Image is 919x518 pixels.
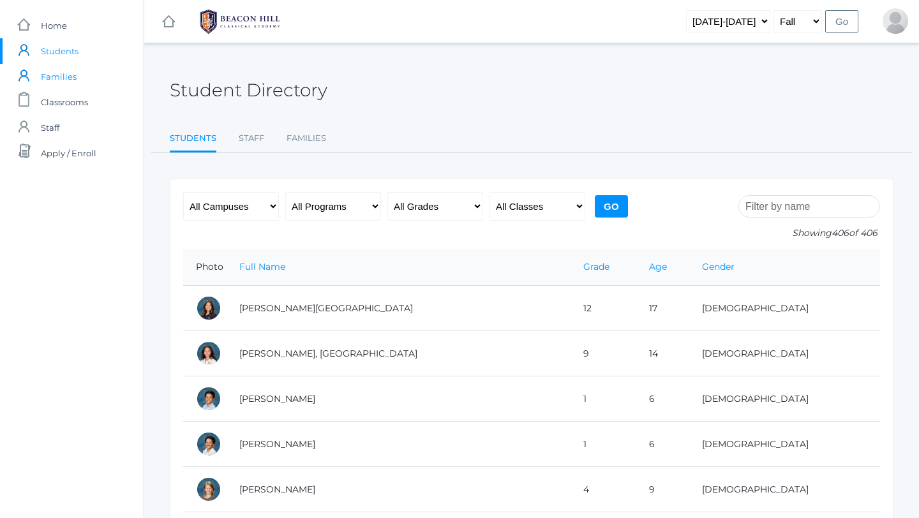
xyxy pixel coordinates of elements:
[738,226,880,240] p: Showing of 406
[41,38,78,64] span: Students
[636,286,689,331] td: 17
[227,331,571,376] td: [PERSON_NAME], [GEOGRAPHIC_DATA]
[227,422,571,467] td: [PERSON_NAME]
[825,10,858,33] input: Go
[571,376,636,422] td: 1
[227,376,571,422] td: [PERSON_NAME]
[583,261,609,272] a: Grade
[689,331,880,376] td: [DEMOGRAPHIC_DATA]
[196,386,221,411] div: Dominic Abrea
[41,89,88,115] span: Classrooms
[636,422,689,467] td: 6
[636,331,689,376] td: 14
[636,467,689,512] td: 9
[196,341,221,366] div: Phoenix Abdulla
[571,422,636,467] td: 1
[689,467,880,512] td: [DEMOGRAPHIC_DATA]
[239,261,285,272] a: Full Name
[689,422,880,467] td: [DEMOGRAPHIC_DATA]
[595,195,628,218] input: Go
[227,286,571,331] td: [PERSON_NAME][GEOGRAPHIC_DATA]
[196,295,221,321] div: Charlotte Abdulla
[738,195,880,218] input: Filter by name
[41,64,77,89] span: Families
[689,376,880,422] td: [DEMOGRAPHIC_DATA]
[41,140,96,166] span: Apply / Enroll
[196,477,221,502] div: Amelia Adams
[883,8,908,34] div: Derrick Marzano
[196,431,221,457] div: Grayson Abrea
[702,261,735,272] a: Gender
[571,331,636,376] td: 9
[183,249,227,286] th: Photo
[832,227,849,239] span: 406
[571,286,636,331] td: 12
[41,13,67,38] span: Home
[239,126,264,151] a: Staff
[636,376,689,422] td: 6
[287,126,326,151] a: Families
[689,286,880,331] td: [DEMOGRAPHIC_DATA]
[571,467,636,512] td: 4
[41,115,59,140] span: Staff
[227,467,571,512] td: [PERSON_NAME]
[649,261,667,272] a: Age
[170,80,327,100] h2: Student Directory
[170,126,216,153] a: Students
[192,6,288,38] img: BHCALogos-05-308ed15e86a5a0abce9b8dd61676a3503ac9727e845dece92d48e8588c001991.png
